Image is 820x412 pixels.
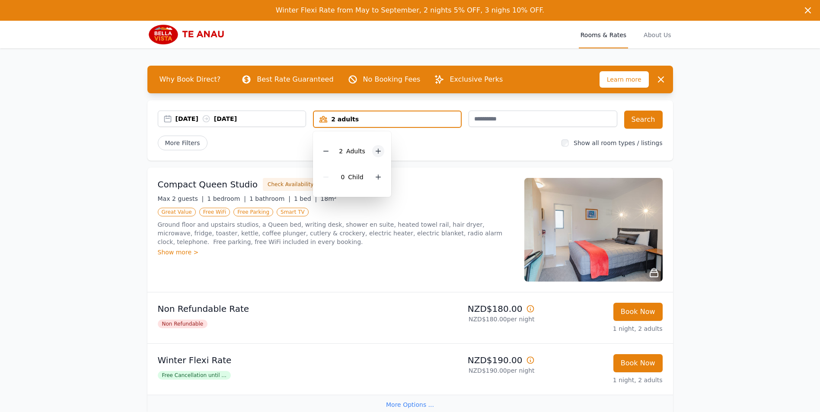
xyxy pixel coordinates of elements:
[642,21,673,48] a: About Us
[613,303,663,321] button: Book Now
[158,178,258,190] h3: Compact Queen Studio
[414,315,535,323] p: NZD$180.00 per night
[158,354,407,366] p: Winter Flexi Rate
[233,208,273,216] span: Free Parking
[158,195,204,202] span: Max 2 guests |
[158,208,196,216] span: Great Value
[348,174,363,181] span: Child
[579,21,628,48] a: Rooms & Rates
[158,371,231,380] span: Free Cancellation until ...
[175,114,306,123] div: [DATE] [DATE]
[199,208,230,216] span: Free WiFi
[153,71,228,88] span: Why Book Direct?
[277,208,309,216] span: Smart TV
[294,195,317,202] span: 1 bed |
[249,195,290,202] span: 1 bathroom |
[263,178,318,191] button: Check Availability
[542,376,663,384] p: 1 night, 2 adults
[341,174,345,181] span: 0
[542,324,663,333] p: 1 night, 2 adults
[339,148,343,155] span: 2
[314,115,461,124] div: 2 adults
[276,6,544,14] span: Winter Flexi Rate from May to September, 2 nights 5% OFF, 3 nighs 10% OFF.
[450,74,503,85] p: Exclusive Perks
[624,111,663,129] button: Search
[414,366,535,375] p: NZD$190.00 per night
[158,248,514,257] div: Show more >
[600,71,649,88] span: Learn more
[207,195,246,202] span: 1 bedroom |
[158,136,207,150] span: More Filters
[158,303,407,315] p: Non Refundable Rate
[158,220,514,246] p: Ground floor and upstairs studios, a Queen bed, writing desk, shower en suite, heated towel rail,...
[414,354,535,366] p: NZD$190.00
[574,139,662,146] label: Show all room types / listings
[363,74,421,85] p: No Booking Fees
[414,303,535,315] p: NZD$180.00
[613,354,663,372] button: Book Now
[320,195,336,202] span: 18m²
[257,74,333,85] p: Best Rate Guaranteed
[346,148,365,155] span: Adult s
[158,320,208,328] span: Non Refundable
[147,24,230,45] img: Bella Vista Te Anau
